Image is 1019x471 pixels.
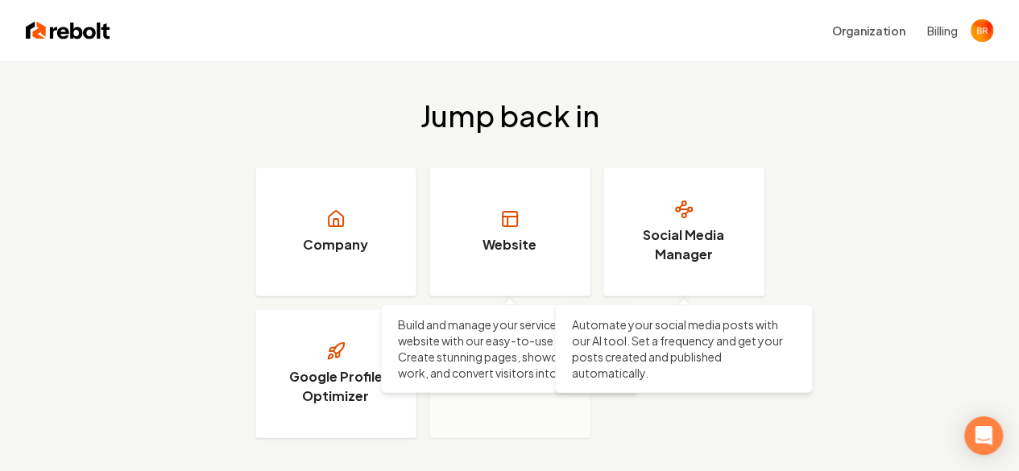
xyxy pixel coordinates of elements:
img: Brayden Robideux [971,19,993,42]
h2: Jump back in [420,100,599,132]
div: Open Intercom Messenger [964,416,1003,455]
p: Build and manage your service business website with our easy-to-use editor. Create stunning pages... [398,316,622,381]
button: Organization [822,16,914,45]
h3: Google Profile Optimizer [275,367,396,406]
img: Rebolt Logo [26,19,110,42]
p: Automate your social media posts with our AI tool. Set a frequency and get your posts created and... [572,316,796,381]
h3: Website [483,235,536,254]
h3: Company [303,235,368,254]
a: Website [429,167,590,296]
a: Company [255,167,416,296]
a: Social Media Manager [603,167,764,296]
button: Open user button [971,19,993,42]
button: Billing [927,23,958,39]
h3: Social Media Manager [623,225,744,264]
a: Google Profile Optimizer [255,309,416,438]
